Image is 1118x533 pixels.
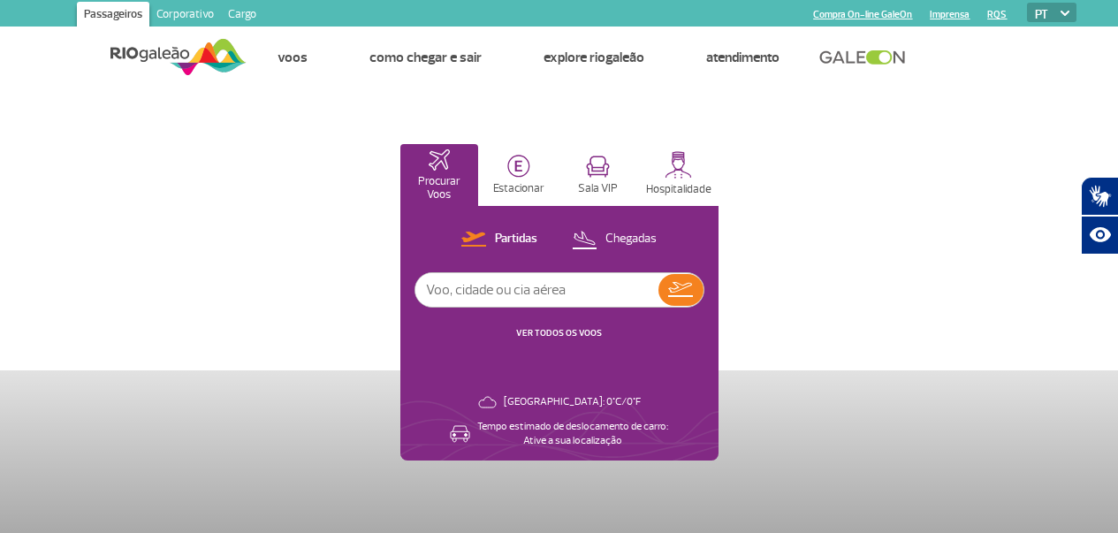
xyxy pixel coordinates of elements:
[504,395,641,409] p: [GEOGRAPHIC_DATA]: 0°C/0°F
[1081,177,1118,216] button: Abrir tradutor de língua de sinais.
[1081,216,1118,255] button: Abrir recursos assistivos.
[639,144,719,206] button: Hospitalidade
[646,183,711,196] p: Hospitalidade
[544,49,644,66] a: Explore RIOgaleão
[77,2,149,30] a: Passageiros
[559,144,637,206] button: Sala VIP
[149,2,221,30] a: Corporativo
[578,182,618,195] p: Sala VIP
[1081,177,1118,255] div: Plugin de acessibilidade da Hand Talk.
[507,155,530,178] img: carParkingHome.svg
[456,228,543,251] button: Partidas
[511,326,607,340] button: VER TODOS OS VOOS
[400,144,478,206] button: Procurar Voos
[586,156,610,178] img: vipRoom.svg
[278,49,308,66] a: Voos
[493,182,544,195] p: Estacionar
[706,49,780,66] a: Atendimento
[477,420,668,448] p: Tempo estimado de deslocamento de carro: Ative a sua localização
[221,2,263,30] a: Cargo
[495,231,537,247] p: Partidas
[813,9,912,20] a: Compra On-line GaleOn
[429,149,450,171] img: airplaneHomeActive.svg
[567,228,662,251] button: Chegadas
[987,9,1007,20] a: RQS
[605,231,657,247] p: Chegadas
[480,144,558,206] button: Estacionar
[369,49,482,66] a: Como chegar e sair
[415,273,658,307] input: Voo, cidade ou cia aérea
[516,327,602,339] a: VER TODOS OS VOOS
[930,9,970,20] a: Imprensa
[409,175,469,202] p: Procurar Voos
[665,151,692,179] img: hospitality.svg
